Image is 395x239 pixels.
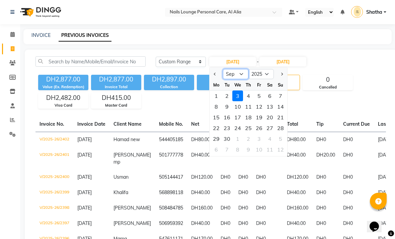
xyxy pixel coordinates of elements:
[254,112,264,123] div: 19
[275,112,286,123] div: Sunday, September 21, 2025
[243,91,254,101] div: Thursday, September 4, 2025
[252,185,283,200] td: DH0
[366,9,382,16] span: Shatha
[303,84,352,90] div: Cancelled
[243,101,254,112] div: Thursday, September 11, 2025
[254,123,264,133] div: Friday, September 26, 2025
[187,216,217,231] td: DH40.00
[232,133,243,144] div: 1
[222,133,232,144] div: Tuesday, September 30, 2025
[275,101,286,112] div: 14
[283,132,312,147] td: DH80.00
[339,170,374,185] td: DH0
[257,58,259,65] span: -
[283,170,312,185] td: DH120.00
[35,147,73,170] td: V/2025-26/2401
[275,133,286,144] div: Sunday, October 5, 2025
[77,205,92,211] span: [DATE]
[211,144,222,155] div: 6
[264,91,275,101] div: Saturday, September 6, 2025
[234,216,252,231] td: DH0
[38,75,88,84] div: DH2,877.00
[211,101,222,112] div: Monday, September 8, 2025
[283,200,312,216] td: DH160.00
[312,147,339,170] td: DH20.00
[264,101,275,112] div: Saturday, September 13, 2025
[35,216,73,231] td: V/2025-26/2397
[243,133,254,144] div: Thursday, October 2, 2025
[283,147,312,170] td: DH40.00
[222,123,232,133] div: 23
[113,121,142,127] span: Client Name
[113,220,151,226] span: [PERSON_NAME]
[209,57,256,66] input: Start Date
[38,93,88,103] div: DH2,482.00
[144,84,194,90] div: Collection
[187,185,217,200] td: DH40.00
[312,216,339,231] td: DH0
[222,91,232,101] div: Tuesday, September 2, 2025
[211,123,222,133] div: 22
[234,170,252,185] td: DH0
[211,91,222,101] div: 1
[232,123,243,133] div: 24
[222,79,232,90] div: Tu
[232,144,243,155] div: Wednesday, October 8, 2025
[275,123,286,133] div: 28
[264,144,275,155] div: Saturday, October 11, 2025
[264,101,275,112] div: 13
[113,136,140,142] span: Hamad new
[248,69,274,79] select: Select year
[217,147,234,170] td: DH0
[343,121,370,127] span: Current Due
[254,91,264,101] div: Friday, September 5, 2025
[91,84,141,90] div: Invoice Total
[264,112,275,123] div: Saturday, September 20, 2025
[35,170,73,185] td: V/2025-26/2400
[312,185,339,200] td: DH0
[222,112,232,123] div: 16
[222,144,232,155] div: Tuesday, October 7, 2025
[252,200,283,216] td: DH0
[187,132,217,147] td: DH80.00
[283,185,312,200] td: DH40.00
[155,132,187,147] td: 544405185
[187,147,217,170] td: DH40.00
[254,123,264,133] div: 26
[287,121,298,127] span: Total
[234,200,252,216] td: DH0
[264,91,275,101] div: 6
[35,56,146,67] input: Search by Name/Mobile/Email/Invoice No
[91,93,141,103] div: DH415.00
[312,200,339,216] td: DH0
[351,6,363,18] img: Shatha
[234,185,252,200] td: DH0
[243,133,254,144] div: 2
[77,189,92,195] span: [DATE]
[275,144,286,155] div: Sunday, October 12, 2025
[264,144,275,155] div: 11
[211,91,222,101] div: Monday, September 1, 2025
[232,91,243,101] div: Wednesday, September 3, 2025
[77,152,92,158] span: [DATE]
[243,112,254,123] div: Thursday, September 18, 2025
[91,75,141,84] div: DH2,877.00
[35,200,73,216] td: V/2025-26/2398
[275,91,286,101] div: Sunday, September 7, 2025
[275,112,286,123] div: 21
[191,121,199,127] span: Net
[35,132,73,147] td: V/2025-26/2402
[339,216,374,231] td: DH0
[232,112,243,123] div: 17
[38,103,88,108] div: Visa Card
[232,144,243,155] div: 8
[222,123,232,133] div: Tuesday, September 23, 2025
[254,79,264,90] div: Fr
[222,91,232,101] div: 2
[254,112,264,123] div: Friday, September 19, 2025
[252,216,283,231] td: DH0
[77,136,92,142] span: [DATE]
[91,103,141,108] div: Master Card
[243,123,254,133] div: Thursday, September 25, 2025
[232,91,243,101] div: 3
